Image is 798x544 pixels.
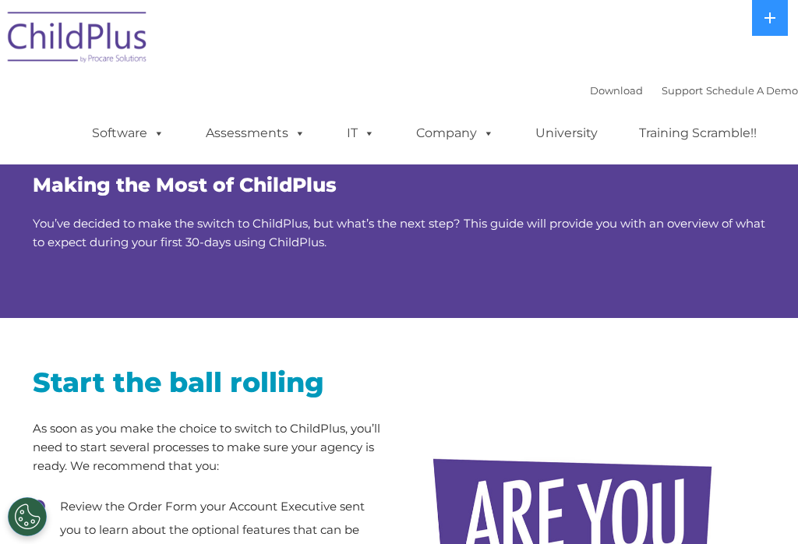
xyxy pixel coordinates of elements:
[331,118,390,149] a: IT
[33,365,387,400] h2: Start the ball rolling
[590,84,798,97] font: |
[33,419,387,475] p: As soon as you make the choice to switch to ChildPlus, you’ll need to start several processes to ...
[623,118,772,149] a: Training Scramble!!
[33,216,765,249] span: You’ve decided to make the switch to ChildPlus, but what’s the next step? This guide will provide...
[662,84,703,97] a: Support
[401,118,510,149] a: Company
[8,497,47,536] button: Cookies Settings
[76,118,180,149] a: Software
[190,118,321,149] a: Assessments
[520,118,613,149] a: University
[590,84,643,97] a: Download
[33,173,337,196] span: Making the Most of ChildPlus
[706,84,798,97] a: Schedule A Demo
